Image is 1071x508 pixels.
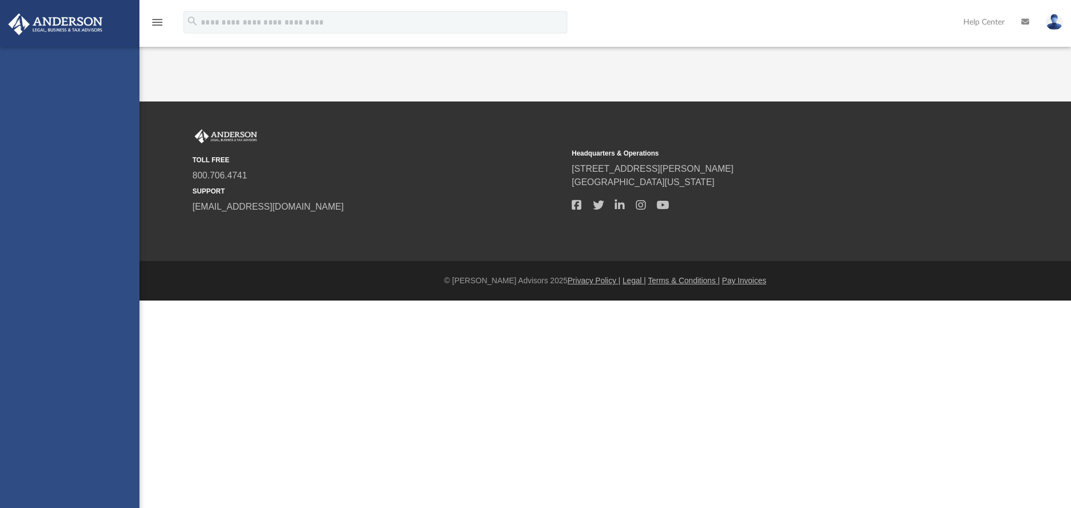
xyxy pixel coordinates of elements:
a: [GEOGRAPHIC_DATA][US_STATE] [572,177,715,187]
a: Terms & Conditions | [648,276,720,285]
small: SUPPORT [192,186,564,196]
img: Anderson Advisors Platinum Portal [5,13,106,35]
a: menu [151,21,164,29]
img: User Pic [1046,14,1063,30]
small: Headquarters & Operations [572,148,943,158]
a: 800.706.4741 [192,171,247,180]
a: [STREET_ADDRESS][PERSON_NAME] [572,164,734,173]
div: © [PERSON_NAME] Advisors 2025 [139,275,1071,287]
a: Privacy Policy | [568,276,621,285]
i: menu [151,16,164,29]
i: search [186,15,199,27]
a: Legal | [623,276,646,285]
a: Pay Invoices [722,276,766,285]
small: TOLL FREE [192,155,564,165]
a: [EMAIL_ADDRESS][DOMAIN_NAME] [192,202,344,211]
img: Anderson Advisors Platinum Portal [192,129,259,144]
